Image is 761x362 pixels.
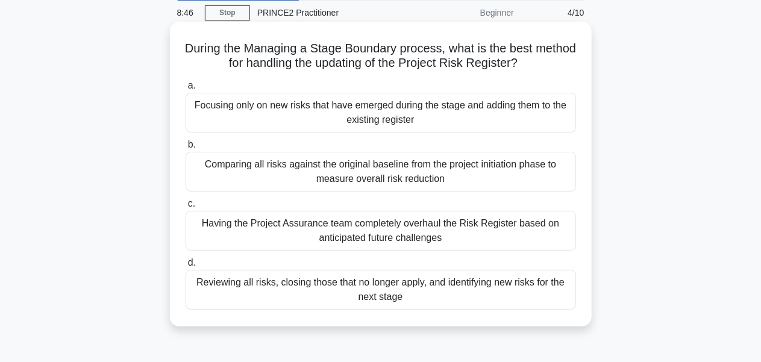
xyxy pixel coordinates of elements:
[186,152,576,192] div: Comparing all risks against the original baseline from the project initiation phase to measure ov...
[416,1,521,25] div: Beginner
[188,257,196,267] span: d.
[186,211,576,251] div: Having the Project Assurance team completely overhaul the Risk Register based on anticipated futu...
[186,93,576,133] div: Focusing only on new risks that have emerged during the stage and adding them to the existing reg...
[188,80,196,90] span: a.
[188,198,195,208] span: c.
[170,1,205,25] div: 8:46
[521,1,592,25] div: 4/10
[188,139,196,149] span: b.
[184,41,577,71] h5: During the Managing a Stage Boundary process, what is the best method for handling the updating o...
[250,1,416,25] div: PRINCE2 Practitioner
[205,5,250,20] a: Stop
[186,270,576,310] div: Reviewing all risks, closing those that no longer apply, and identifying new risks for the next s...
